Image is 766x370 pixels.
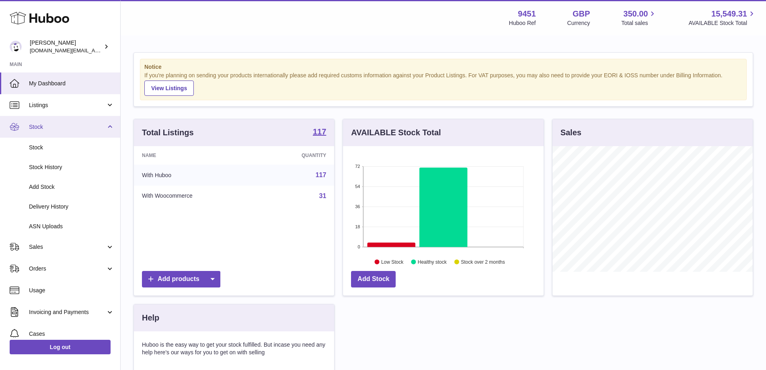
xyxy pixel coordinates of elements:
text: 0 [358,244,360,249]
span: [DOMAIN_NAME][EMAIL_ADDRESS][DOMAIN_NAME] [30,47,160,54]
span: Delivery History [29,203,114,211]
div: Huboo Ref [509,19,536,27]
strong: Notice [144,63,742,71]
text: 72 [355,164,360,169]
td: With Woocommerce [134,186,258,207]
a: 15,549.31 AVAILABLE Stock Total [688,8,756,27]
span: 350.00 [623,8,648,19]
a: 117 [316,172,327,178]
strong: 117 [313,128,326,136]
img: amir.ch@gmail.com [10,41,22,53]
text: Healthy stock [418,259,447,265]
text: 54 [355,184,360,189]
strong: GBP [573,8,590,19]
span: My Dashboard [29,80,114,87]
text: 18 [355,224,360,229]
span: Stock [29,123,106,131]
th: Quantity [258,146,334,165]
div: [PERSON_NAME] [30,39,102,54]
h3: Help [142,312,159,323]
h3: Total Listings [142,127,194,138]
a: Add products [142,271,220,287]
span: Listings [29,101,106,109]
text: 36 [355,204,360,209]
p: Huboo is the easy way to get your stock fulfilled. But incase you need any help here's our ways f... [142,341,326,356]
a: 117 [313,128,326,137]
span: AVAILABLE Stock Total [688,19,756,27]
span: Stock [29,144,114,151]
span: Cases [29,330,114,338]
th: Name [134,146,258,165]
a: Log out [10,340,111,354]
a: Add Stock [351,271,396,287]
a: 350.00 Total sales [621,8,657,27]
td: With Huboo [134,165,258,186]
div: Currency [567,19,590,27]
strong: 9451 [518,8,536,19]
text: Stock over 2 months [461,259,505,265]
span: Add Stock [29,183,114,191]
a: 31 [319,192,327,199]
span: Sales [29,243,106,251]
span: Invoicing and Payments [29,308,106,316]
span: Usage [29,287,114,294]
a: View Listings [144,81,194,96]
span: Stock History [29,163,114,171]
h3: Sales [561,127,581,138]
text: Low Stock [381,259,404,265]
span: 15,549.31 [711,8,747,19]
div: If you're planning on sending your products internationally please add required customs informati... [144,72,742,96]
span: Total sales [621,19,657,27]
h3: AVAILABLE Stock Total [351,127,441,138]
span: ASN Uploads [29,223,114,230]
span: Orders [29,265,106,273]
